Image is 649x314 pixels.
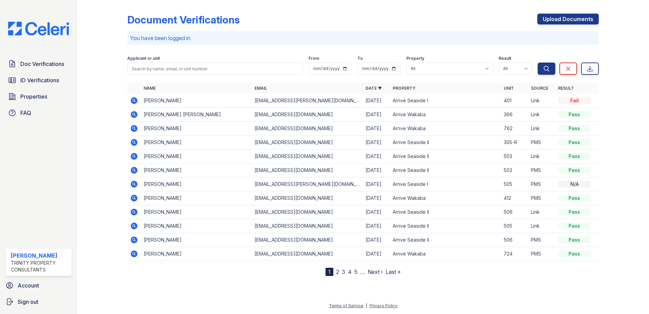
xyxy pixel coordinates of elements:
[390,191,501,205] td: Arrive Wakaba
[141,191,252,205] td: [PERSON_NAME]
[141,150,252,163] td: [PERSON_NAME]
[5,106,72,120] a: FAQ
[127,14,240,26] div: Document Verifications
[501,136,528,150] td: 305-R
[558,153,591,160] div: Pass
[528,219,555,233] td: Link
[501,108,528,122] td: 366
[528,122,555,136] td: Link
[558,181,591,188] div: N/A
[501,191,528,205] td: 412
[144,86,156,91] a: Name
[3,22,74,35] img: CE_Logo_Blue-a8612792a0a2168367f1c8372b55b34899dd931a85d93a1a3d3e32e68fde9ad4.png
[390,163,501,177] td: Arrive Seaside II
[252,136,363,150] td: [EMAIL_ADDRESS][DOMAIN_NAME]
[393,86,415,91] a: Property
[252,233,363,247] td: [EMAIL_ADDRESS][DOMAIN_NAME]
[354,268,357,275] a: 5
[20,76,59,84] span: ID Verifications
[528,177,555,191] td: PMS
[127,63,303,75] input: Search by name, email, or unit number
[357,56,363,61] label: To
[558,167,591,174] div: Pass
[363,150,390,163] td: [DATE]
[558,125,591,132] div: Pass
[558,195,591,202] div: Pass
[528,205,555,219] td: Link
[20,92,47,101] span: Properties
[390,136,501,150] td: Arrive Seaside II
[252,163,363,177] td: [EMAIL_ADDRESS][DOMAIN_NAME]
[252,219,363,233] td: [EMAIL_ADDRESS][DOMAIN_NAME]
[363,191,390,205] td: [DATE]
[363,163,390,177] td: [DATE]
[20,109,31,117] span: FAQ
[252,177,363,191] td: [EMAIL_ADDRESS][PERSON_NAME][DOMAIN_NAME]
[326,268,333,276] div: 1
[309,56,319,61] label: From
[386,268,401,275] a: Last »
[363,233,390,247] td: [DATE]
[390,94,501,108] td: Arrive Seaside I
[499,56,511,61] label: Result
[252,150,363,163] td: [EMAIL_ADDRESS][DOMAIN_NAME]
[3,279,74,292] a: Account
[141,233,252,247] td: [PERSON_NAME]
[558,139,591,146] div: Pass
[528,94,555,108] td: Link
[537,14,599,24] a: Upload Documents
[363,177,390,191] td: [DATE]
[363,219,390,233] td: [DATE]
[5,73,72,87] a: ID Verifications
[406,56,424,61] label: Property
[558,223,591,229] div: Pass
[348,268,352,275] a: 4
[18,281,39,290] span: Account
[528,233,555,247] td: PMS
[558,111,591,118] div: Pass
[390,108,501,122] td: Arrive Wakaba
[366,303,367,308] div: |
[363,108,390,122] td: [DATE]
[342,268,345,275] a: 3
[360,268,365,276] span: …
[18,298,38,306] span: Sign out
[390,233,501,247] td: Arrive Seaside II
[501,150,528,163] td: 503
[141,136,252,150] td: [PERSON_NAME]
[558,86,574,91] a: Result
[501,247,528,261] td: 724
[329,303,364,308] a: Terms of Service
[141,219,252,233] td: [PERSON_NAME]
[127,56,160,61] label: Applicant or unit
[252,108,363,122] td: [EMAIL_ADDRESS][DOMAIN_NAME]
[130,34,596,42] p: You have been logged in
[252,191,363,205] td: [EMAIL_ADDRESS][DOMAIN_NAME]
[558,97,591,104] div: Fail
[252,94,363,108] td: [EMAIL_ADDRESS][PERSON_NAME][DOMAIN_NAME]
[528,150,555,163] td: Link
[11,251,69,260] div: [PERSON_NAME]
[501,177,528,191] td: 505
[558,250,591,257] div: Pass
[390,150,501,163] td: Arrive Seaside II
[363,247,390,261] td: [DATE]
[501,233,528,247] td: 506
[390,247,501,261] td: Arrive Wakaba
[141,177,252,191] td: [PERSON_NAME]
[390,177,501,191] td: Arrive Seaside I
[558,209,591,215] div: Pass
[528,247,555,261] td: PMS
[558,237,591,243] div: Pass
[531,86,548,91] a: Source
[20,60,64,68] span: Doc Verifications
[3,295,74,309] a: Sign out
[5,57,72,71] a: Doc Verifications
[363,136,390,150] td: [DATE]
[252,247,363,261] td: [EMAIL_ADDRESS][DOMAIN_NAME]
[141,205,252,219] td: [PERSON_NAME]
[141,247,252,261] td: [PERSON_NAME]
[501,219,528,233] td: 505
[528,191,555,205] td: PMS
[141,163,252,177] td: [PERSON_NAME]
